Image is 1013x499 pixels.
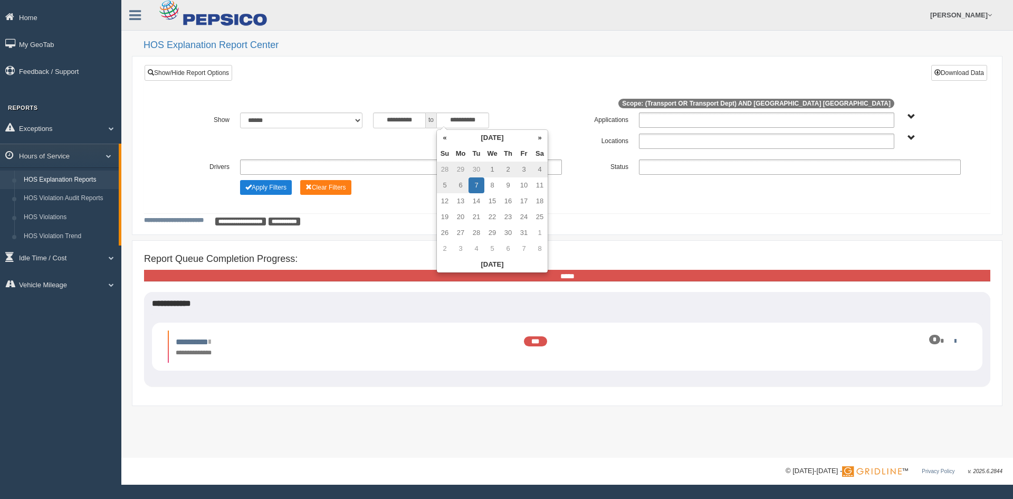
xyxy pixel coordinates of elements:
[19,171,119,190] a: HOS Explanation Reports
[500,225,516,241] td: 30
[500,193,516,209] td: 16
[567,159,634,172] label: Status
[437,130,453,146] th: «
[453,162,469,177] td: 29
[532,177,548,193] td: 11
[968,468,1002,474] span: v. 2025.6.2844
[532,225,548,241] td: 1
[144,254,990,265] h4: Report Queue Completion Progress:
[469,193,484,209] td: 14
[437,162,453,177] td: 28
[469,225,484,241] td: 28
[437,209,453,225] td: 19
[19,208,119,227] a: HOS Violations
[437,193,453,209] td: 12
[922,468,954,474] a: Privacy Policy
[484,177,500,193] td: 8
[931,65,987,81] button: Download Data
[484,146,500,162] th: We
[484,193,500,209] td: 15
[469,177,484,193] td: 7
[484,209,500,225] td: 22
[516,193,532,209] td: 17
[500,241,516,257] td: 6
[532,209,548,225] td: 25
[453,146,469,162] th: Mo
[500,177,516,193] td: 9
[144,40,1002,51] h2: HOS Explanation Report Center
[437,146,453,162] th: Su
[19,189,119,208] a: HOS Violation Audit Reports
[426,112,436,128] span: to
[567,112,634,125] label: Applications
[469,241,484,257] td: 4
[437,177,453,193] td: 5
[453,177,469,193] td: 6
[437,257,548,272] th: [DATE]
[567,134,634,146] label: Locations
[469,146,484,162] th: Tu
[786,466,1002,477] div: © [DATE]-[DATE] - ™
[484,225,500,241] td: 29
[437,241,453,257] td: 2
[168,112,235,125] label: Show
[145,65,232,81] a: Show/Hide Report Options
[516,225,532,241] td: 31
[842,466,902,477] img: Gridline
[500,209,516,225] td: 23
[300,180,351,195] button: Change Filter Options
[19,227,119,246] a: HOS Violation Trend
[453,209,469,225] td: 20
[469,162,484,177] td: 30
[484,241,500,257] td: 5
[532,146,548,162] th: Sa
[516,241,532,257] td: 7
[500,162,516,177] td: 2
[168,159,235,172] label: Drivers
[516,146,532,162] th: Fr
[453,241,469,257] td: 3
[516,209,532,225] td: 24
[168,331,967,363] li: Expand
[532,193,548,209] td: 18
[516,177,532,193] td: 10
[532,241,548,257] td: 8
[500,146,516,162] th: Th
[453,193,469,209] td: 13
[453,130,532,146] th: [DATE]
[516,162,532,177] td: 3
[532,130,548,146] th: »
[532,162,548,177] td: 4
[484,162,500,177] td: 1
[469,209,484,225] td: 21
[240,180,292,195] button: Change Filter Options
[453,225,469,241] td: 27
[618,99,894,108] span: Scope: (Transport OR Transport Dept) AND [GEOGRAPHIC_DATA] [GEOGRAPHIC_DATA]
[437,225,453,241] td: 26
